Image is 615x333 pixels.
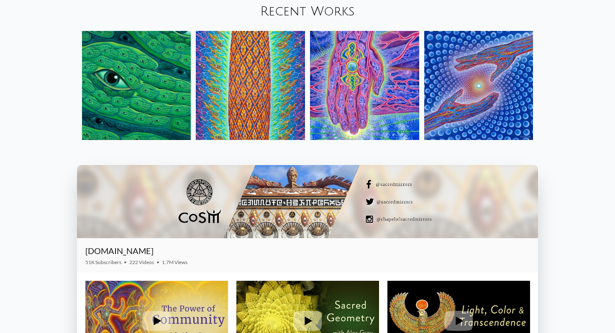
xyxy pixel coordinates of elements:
span: • [124,259,127,265]
iframe: Subscribe to CoSM.TV on YouTube [481,249,530,259]
span: • [156,259,159,265]
a: Recent Works [260,5,355,18]
span: 1.7M Views [162,259,187,265]
span: 51K Subscribers [85,259,121,265]
a: [DOMAIN_NAME] [85,246,154,256]
span: 222 Videos [129,259,154,265]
